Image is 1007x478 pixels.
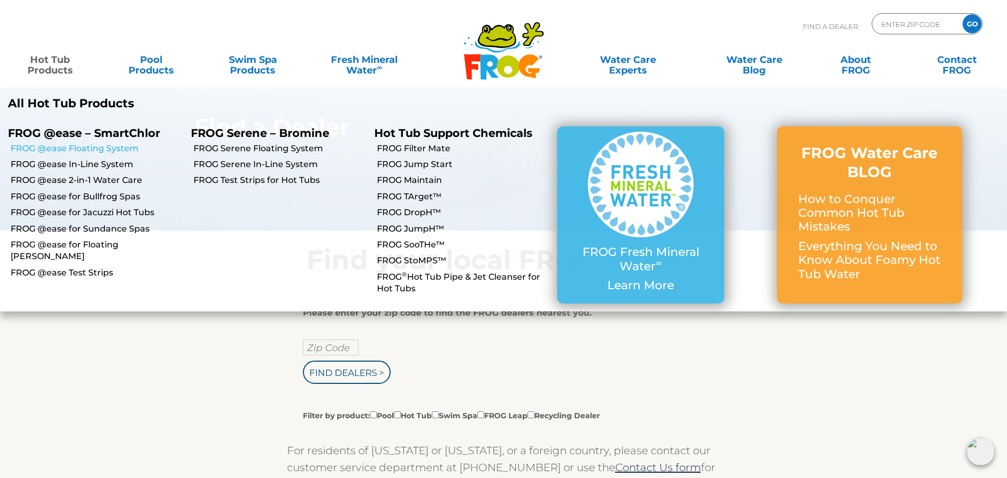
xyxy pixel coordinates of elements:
a: Water CareBlog [715,49,793,70]
sup: ® [402,270,407,278]
a: Swim SpaProducts [214,49,292,70]
p: Find A Dealer [803,13,858,40]
input: Find Dealers > [303,361,391,384]
a: Fresh MineralWater∞ [315,49,413,70]
a: FROG Serene Floating System [193,143,366,154]
a: All Hot Tub Products [8,97,496,111]
a: Hot TubProducts [11,49,89,70]
a: FROG @ease for Bullfrog Spas [11,191,183,203]
a: PoolProducts [112,49,191,70]
sup: ∞ [377,63,382,71]
a: FROG TArget™ [377,191,549,203]
p: FROG @ease – SmartChlor [8,126,175,140]
a: FROG StoMPS™ [377,255,549,266]
p: Learn More [578,279,703,292]
a: FROG Filter Mate [377,143,549,154]
input: GO [963,14,982,33]
input: Filter by product:PoolHot TubSwim SpaFROG LeapRecycling Dealer [370,411,377,418]
a: FROG @ease In-Line System [11,159,183,170]
a: FROG Water Care BLOG How to Conquer Common Hot Tub Mistakes Everything You Need to Know About Foa... [798,143,941,287]
a: FROG @ease for Floating [PERSON_NAME] [11,239,183,263]
p: FROG Serene – Bromine [191,126,358,140]
a: FROG @ease for Sundance Spas [11,223,183,235]
a: FROG @ease for Jacuzzi Hot Tubs [11,207,183,218]
a: FROG @ease Floating System [11,143,183,154]
input: Filter by product:PoolHot TubSwim SpaFROG LeapRecycling Dealer [394,411,401,418]
a: FROG Jump Start [377,159,549,170]
a: AboutFROG [816,49,895,70]
input: Filter by product:PoolHot TubSwim SpaFROG LeapRecycling Dealer [477,411,484,418]
input: Filter by product:PoolHot TubSwim SpaFROG LeapRecycling Dealer [432,411,439,418]
a: FROG DropH™ [377,207,549,218]
a: FROG Maintain [377,174,549,186]
input: Filter by product:PoolHot TubSwim SpaFROG LeapRecycling Dealer [528,411,534,418]
h3: FROG Water Care BLOG [798,143,941,182]
sup: ∞ [655,258,662,268]
p: FROG Fresh Mineral Water [578,245,703,273]
a: FROG®Hot Tub Pipe & Jet Cleanser for Hot Tubs [377,271,549,295]
p: How to Conquer Common Hot Tub Mistakes [798,192,941,234]
a: Contact Us form [615,461,701,474]
a: FROG JumpH™ [377,223,549,235]
a: Water CareExperts [564,49,692,70]
a: FROG @ease 2-in-1 Water Care [11,174,183,186]
p: Everything You Need to Know About Foamy Hot Tub Water [798,240,941,281]
a: FROG Serene In-Line System [193,159,366,170]
a: FROG SooTHe™ [377,239,549,251]
a: FROG Test Strips for Hot Tubs [193,174,366,186]
a: ContactFROG [918,49,996,70]
a: FROG @ease Test Strips [11,267,183,279]
input: Zip Code Form [880,16,951,32]
img: openIcon [967,438,994,465]
div: Please enter your zip code to find the FROG dealers nearest you. [303,308,697,318]
a: FROG Fresh Mineral Water∞ Learn More [578,132,703,298]
label: Filter by product: Pool Hot Tub Swim Spa FROG Leap Recycling Dealer [303,409,600,421]
a: Hot Tub Support Chemicals [374,126,532,140]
